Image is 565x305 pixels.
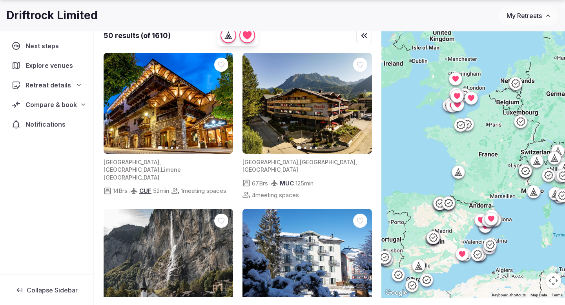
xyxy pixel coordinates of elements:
span: , [159,159,161,165]
a: Terms (opens in new tab) [552,293,563,297]
a: Notifications [6,116,87,133]
img: Featured image for venue [104,53,233,154]
a: Explore venues [6,57,87,74]
button: Map camera controls [545,273,561,289]
span: [GEOGRAPHIC_DATA] [104,166,159,173]
span: [GEOGRAPHIC_DATA] [242,166,298,173]
img: Featured image for venue [242,53,372,154]
a: Next steps [6,38,87,54]
a: Open this area in Google Maps (opens a new window) [383,288,409,298]
span: [GEOGRAPHIC_DATA] [242,159,298,165]
span: CUF [139,187,151,194]
span: Next steps [26,41,62,51]
button: My Retreats [499,6,559,25]
span: Retreat details [26,80,71,90]
button: Go to slide 3 [171,147,173,149]
button: Go to slide 1 [158,146,163,149]
div: 50 results (of 1610) [104,31,171,40]
span: Notifications [26,120,69,129]
span: Compare & book [26,100,77,109]
span: 67 Brs [252,179,268,187]
button: Collapse Sidebar [6,281,87,299]
span: MUC [280,180,294,187]
span: Explore venues [26,61,76,70]
button: Go to slide 2 [165,147,168,149]
span: [GEOGRAPHIC_DATA] [104,159,159,165]
span: 4 meeting spaces [252,191,299,199]
span: , [355,159,357,165]
span: 52 min [153,187,169,195]
span: , [298,159,300,165]
button: Map Data [530,292,547,298]
span: My Retreats [507,12,542,20]
button: Go to slide 4 [176,147,179,149]
button: Go to slide 3 [310,147,312,149]
button: Keyboard shortcuts [492,292,526,298]
span: 125 min [295,179,313,187]
span: 1 meeting spaces [181,187,226,195]
button: Go to slide 2 [304,147,306,149]
span: , [159,166,161,173]
span: Collapse Sidebar [27,286,78,294]
button: Go to slide 4 [315,147,317,149]
img: Google [383,288,409,298]
h1: Driftrock Limited [6,8,98,23]
span: [GEOGRAPHIC_DATA] [300,159,355,165]
button: Go to slide 1 [297,146,302,149]
span: 14 Brs [113,187,128,195]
